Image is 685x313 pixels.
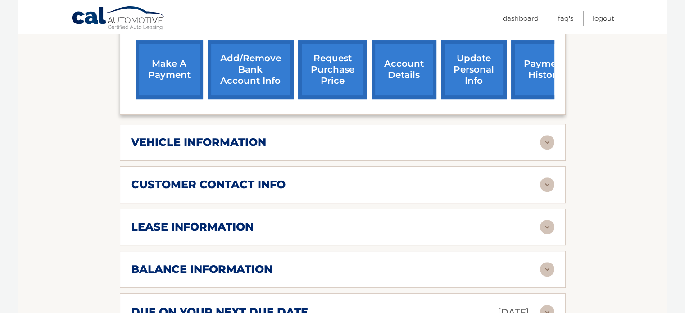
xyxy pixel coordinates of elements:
[540,262,554,277] img: accordion-rest.svg
[593,11,614,26] a: Logout
[131,220,254,234] h2: lease information
[131,263,272,276] h2: balance information
[540,177,554,192] img: accordion-rest.svg
[131,136,266,149] h2: vehicle information
[136,40,203,99] a: make a payment
[298,40,367,99] a: request purchase price
[208,40,294,99] a: Add/Remove bank account info
[558,11,573,26] a: FAQ's
[441,40,507,99] a: update personal info
[540,135,554,150] img: accordion-rest.svg
[71,6,166,32] a: Cal Automotive
[503,11,539,26] a: Dashboard
[131,178,286,191] h2: customer contact info
[511,40,579,99] a: payment history
[372,40,436,99] a: account details
[540,220,554,234] img: accordion-rest.svg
